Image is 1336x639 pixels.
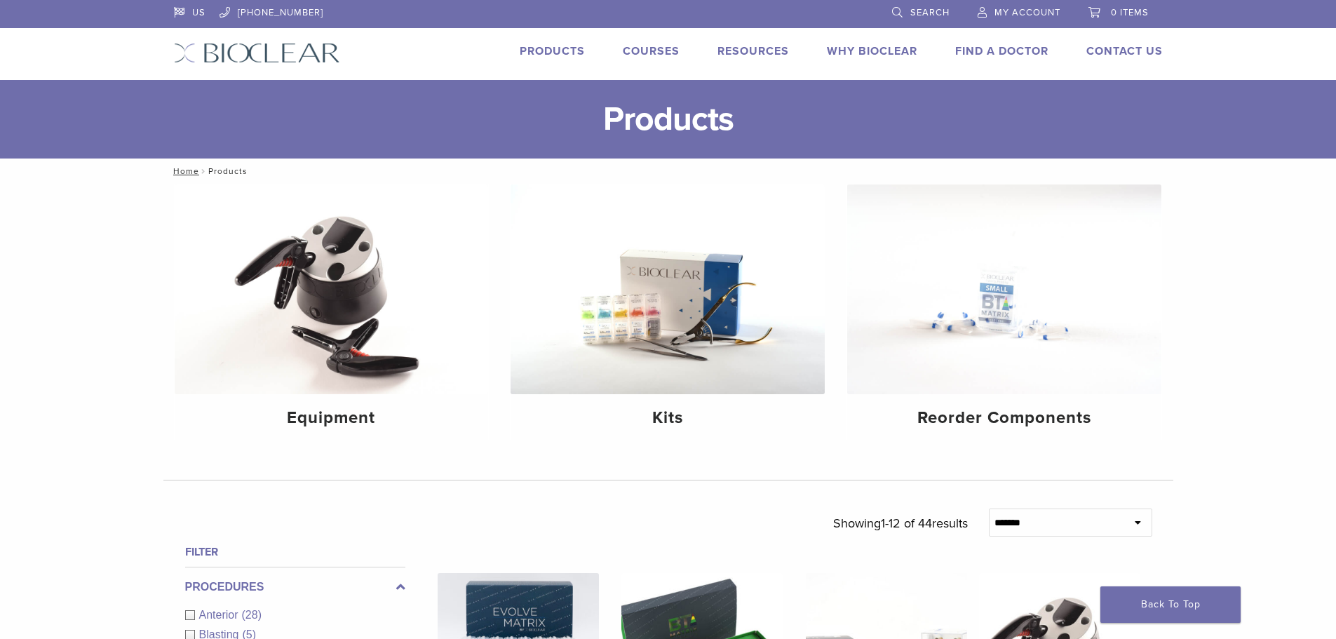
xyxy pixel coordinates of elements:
[175,184,489,440] a: Equipment
[881,516,932,531] span: 1-12 of 44
[174,43,340,63] img: Bioclear
[1086,44,1163,58] a: Contact Us
[199,168,208,175] span: /
[847,184,1161,394] img: Reorder Components
[185,579,405,596] label: Procedures
[175,184,489,394] img: Equipment
[511,184,825,440] a: Kits
[1100,586,1241,623] a: Back To Top
[169,166,199,176] a: Home
[185,544,405,560] h4: Filter
[833,509,968,538] p: Showing results
[199,609,242,621] span: Anterior
[827,44,917,58] a: Why Bioclear
[858,405,1150,431] h4: Reorder Components
[847,184,1161,440] a: Reorder Components
[520,44,585,58] a: Products
[186,405,478,431] h4: Equipment
[623,44,680,58] a: Courses
[163,159,1173,184] nav: Products
[511,184,825,394] img: Kits
[955,44,1048,58] a: Find A Doctor
[242,609,262,621] span: (28)
[994,7,1060,18] span: My Account
[910,7,950,18] span: Search
[717,44,789,58] a: Resources
[522,405,814,431] h4: Kits
[1111,7,1149,18] span: 0 items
